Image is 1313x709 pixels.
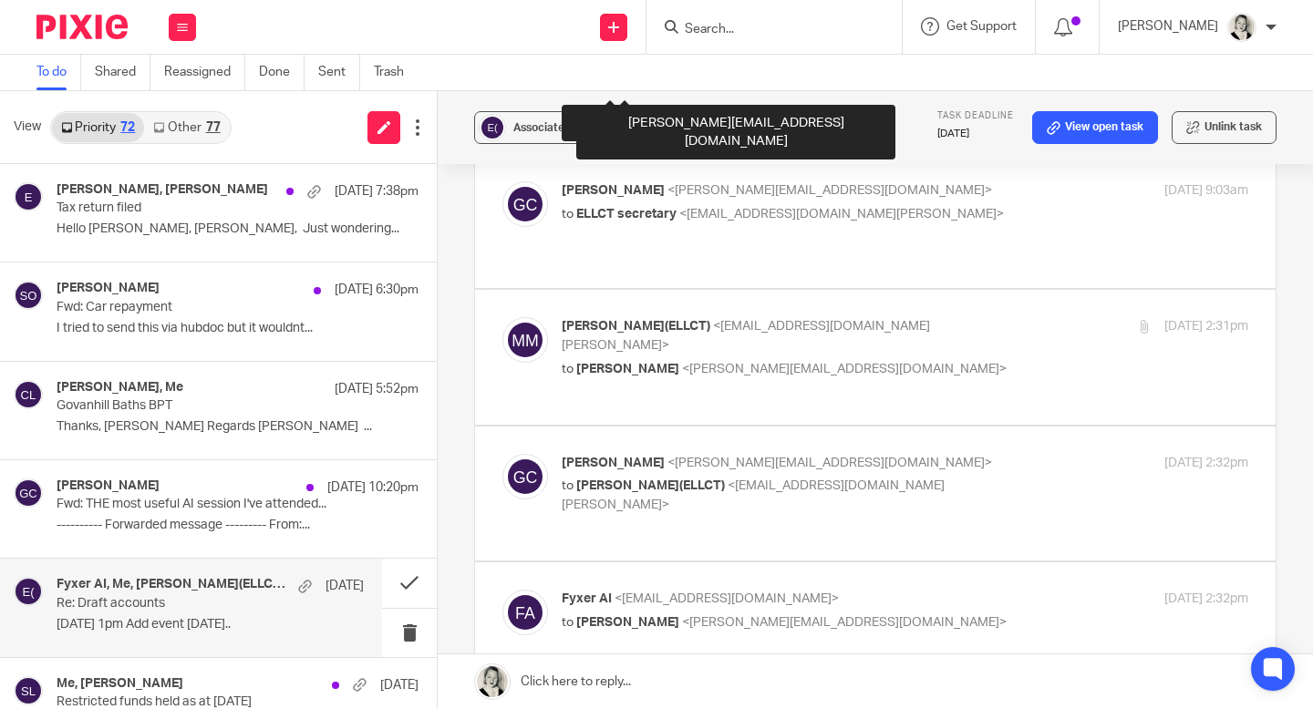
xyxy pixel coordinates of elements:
[1164,317,1248,336] p: [DATE] 2:31pm
[562,184,665,197] span: [PERSON_NAME]
[57,300,346,315] p: Fwd: Car repayment
[562,616,574,629] span: to
[14,118,41,137] span: View
[335,281,419,299] p: [DATE] 6:30pm
[1032,111,1158,144] a: View open task
[946,20,1017,33] span: Get Support
[326,577,364,595] p: [DATE]
[1164,454,1248,473] p: [DATE] 2:32pm
[380,676,419,694] p: [DATE]
[1118,17,1218,36] p: [PERSON_NAME]
[1164,590,1248,609] p: [DATE] 2:32pm
[562,457,665,469] span: [PERSON_NAME]
[374,55,418,90] a: Trash
[562,479,574,492] span: to
[57,617,364,632] p: [DATE] 1pm Add event [DATE]..
[502,317,548,363] img: svg%3E
[57,676,183,692] h4: Me, [PERSON_NAME]
[57,497,346,512] p: Fwd: THE most useful AI session I've attended...
[682,363,1007,375] span: <[PERSON_NAME][EMAIL_ADDRESS][DOMAIN_NAME]>
[615,592,839,605] span: <[EMAIL_ADDRESS][DOMAIN_NAME]>
[682,616,1007,629] span: <[PERSON_NAME][EMAIL_ADDRESS][DOMAIN_NAME]>
[479,114,506,141] img: svg%3E
[576,208,677,221] span: ELLCT secretary
[164,55,245,90] a: Reassigned
[98,46,171,67] a: Add event
[1172,111,1277,144] button: Unlink task
[14,281,43,310] img: svg%3E
[14,182,43,211] img: svg%3E
[8,25,81,39] p: 1pm
[187,46,260,67] a: Add event
[98,8,171,23] p: [DATE]
[562,320,930,352] span: <[EMAIL_ADDRESS][DOMAIN_NAME][PERSON_NAME]>
[8,8,81,23] p: [DATE]
[513,122,622,133] span: Associated clients
[144,113,229,142] a: Other77
[57,221,419,237] p: Hello [PERSON_NAME], [PERSON_NAME], Just wondering...
[335,182,419,200] p: [DATE] 7:38pm
[937,127,1014,141] p: [DATE]
[576,105,895,159] div: [PERSON_NAME][EMAIL_ADDRESS][DOMAIN_NAME]
[8,46,81,67] a: Add event
[14,380,43,409] img: svg%3E
[318,55,360,90] a: Sent
[14,676,43,705] img: svg%3E
[562,208,574,221] span: to
[187,8,260,23] p: [DATE]
[327,478,419,497] p: [DATE] 10:20pm
[57,380,183,396] h4: [PERSON_NAME], Me
[57,596,303,611] p: Re: Draft accounts
[576,363,679,375] span: [PERSON_NAME]
[502,181,548,227] img: svg%3E
[562,105,701,141] div: [PERSON_NAME]
[95,55,150,90] a: Shared
[683,22,847,38] input: Search
[206,121,221,134] div: 77
[562,592,612,605] span: Fyxer AI
[52,113,144,142] a: Priority72
[679,208,1004,221] span: <[EMAIL_ADDRESS][DOMAIN_NAME][PERSON_NAME]>
[57,518,419,533] p: ---------- Forwarded message --------- From:...
[667,184,992,197] span: <[PERSON_NAME][EMAIL_ADDRESS][DOMAIN_NAME]>
[1164,181,1248,200] p: [DATE] 9:03am
[562,320,710,333] span: [PERSON_NAME](ELLCT)
[57,419,419,435] p: Thanks, [PERSON_NAME] Regards [PERSON_NAME] ...
[562,479,945,511] span: <[EMAIL_ADDRESS][DOMAIN_NAME][PERSON_NAME]>
[36,15,128,39] img: Pixie
[1227,13,1256,42] img: DA590EE6-2184-4DF2-A25D-D99FB904303F_1_201_a.jpeg
[57,321,419,336] p: I tried to send this via hubdoc but it wouldnt...
[57,398,346,414] p: Govanhill Baths BPT
[57,200,346,216] p: Tax return filed
[57,478,160,494] h4: [PERSON_NAME]
[187,25,260,39] p: 1:15pm
[502,454,548,499] img: svg%3E
[576,616,679,629] span: [PERSON_NAME]
[335,380,419,398] p: [DATE] 5:52pm
[576,479,725,492] span: [PERSON_NAME](ELLCT)
[36,55,81,90] a: To do
[474,111,636,144] button: Associated clients(1)
[562,363,574,375] span: to
[502,590,548,635] img: svg%3E
[120,121,135,134] div: 72
[667,457,992,469] span: <[PERSON_NAME][EMAIL_ADDRESS][DOMAIN_NAME]>
[57,577,289,592] h4: Fyxer AI, Me, [PERSON_NAME](ELLCT), ELLCT secretary
[14,478,43,508] img: svg%3E
[259,55,305,90] a: Done
[57,281,160,296] h4: [PERSON_NAME]
[937,111,1014,120] span: Task deadline
[98,25,171,39] p: 1:30pm
[57,182,268,198] h4: [PERSON_NAME], [PERSON_NAME]
[14,577,43,606] img: svg%3E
